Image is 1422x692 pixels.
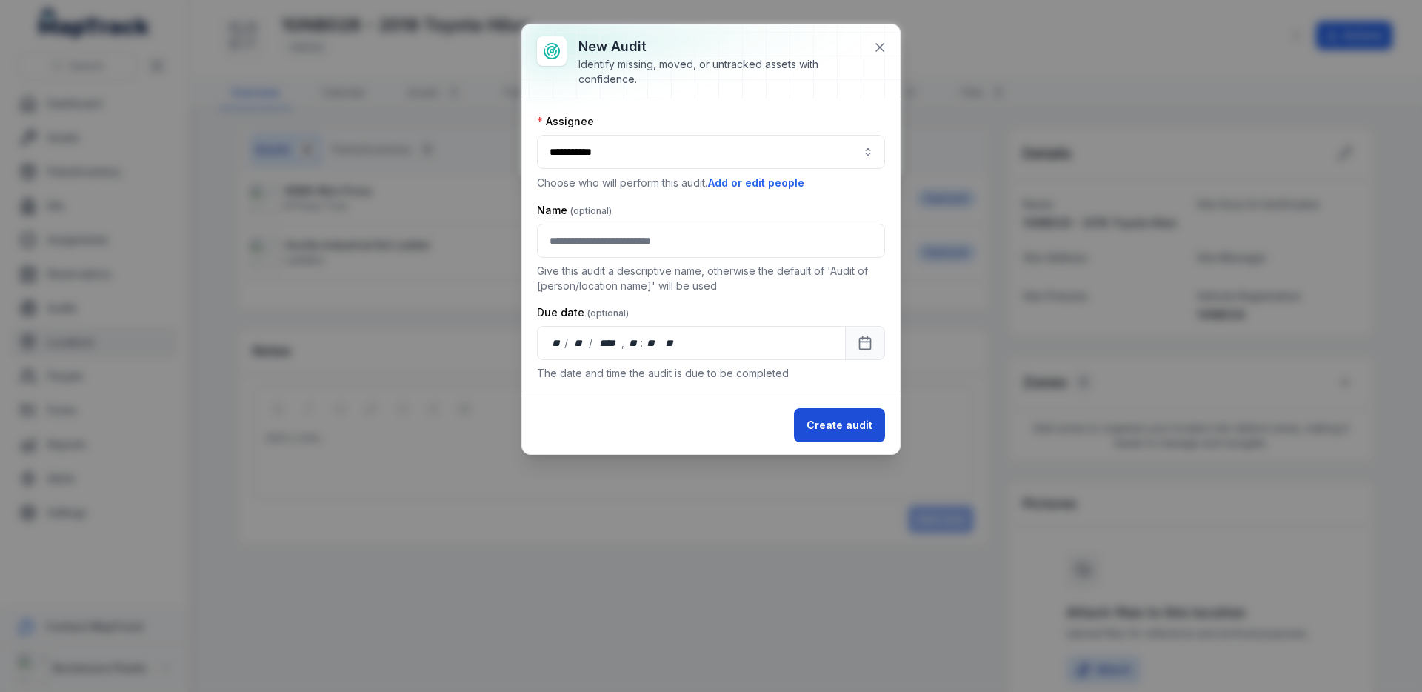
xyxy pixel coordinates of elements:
[570,336,590,350] div: month,
[594,336,621,350] div: year,
[707,175,805,191] button: Add or edit people
[537,366,885,381] p: The date and time the audit is due to be completed
[641,336,644,350] div: :
[537,305,629,320] label: Due date
[578,36,861,57] h3: New audit
[537,175,885,191] p: Choose who will perform this audit.
[644,336,659,350] div: minute,
[550,336,564,350] div: day,
[537,135,885,169] input: audit-add:assignee_id-label
[626,336,641,350] div: hour,
[621,336,626,350] div: ,
[662,336,678,350] div: am/pm,
[589,336,594,350] div: /
[578,57,861,87] div: Identify missing, moved, or untracked assets with confidence.
[794,408,885,442] button: Create audit
[845,326,885,360] button: Calendar
[537,264,885,293] p: Give this audit a descriptive name, otherwise the default of 'Audit of [person/location name]' wi...
[564,336,570,350] div: /
[537,203,612,218] label: Name
[537,114,594,129] label: Assignee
